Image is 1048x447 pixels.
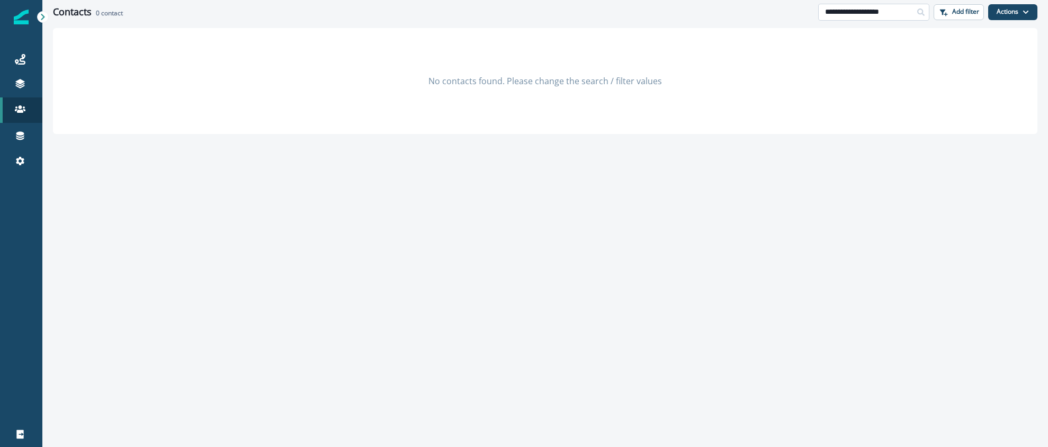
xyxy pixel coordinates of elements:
[988,4,1037,20] button: Actions
[53,6,92,18] h1: Contacts
[934,4,984,20] button: Add filter
[96,10,123,17] h2: contact
[96,8,100,17] span: 0
[53,28,1037,134] div: No contacts found. Please change the search / filter values
[952,8,979,15] p: Add filter
[14,10,29,24] img: Inflection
